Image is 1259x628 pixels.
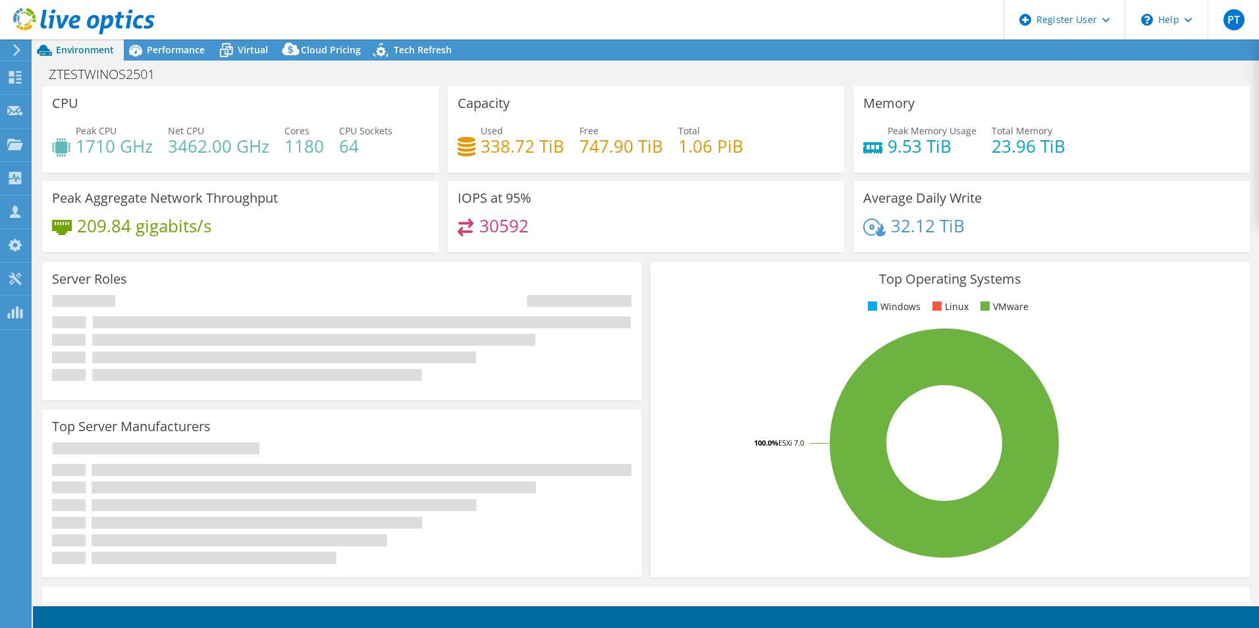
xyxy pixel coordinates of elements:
h3: Peak Aggregate Network Throughput [52,191,278,205]
span: Tech Refresh [394,43,452,56]
span: CPU Sockets [339,124,392,137]
tspan: 100.0% [754,438,778,448]
h4: 3462.00 GHz [168,139,269,153]
span: Cores [284,124,309,137]
span: Used [481,124,503,137]
h4: 64 [339,139,392,153]
h3: CPU [52,96,78,111]
svg: \n [1141,14,1153,26]
span: Total Memory [992,124,1052,137]
h4: 23.96 TiB [992,139,1065,153]
span: Environment [56,43,114,56]
li: VMware [977,300,1029,314]
h4: 1710 GHz [76,139,153,153]
h3: Top Operating Systems [660,272,1240,286]
h4: 1.06 PiB [678,139,743,153]
span: Peak Memory Usage [888,124,977,137]
h4: 9.53 TiB [888,139,977,153]
h4: 30592 [479,219,529,233]
h3: IOPS at 95% [458,191,531,205]
h4: 1180 [284,139,324,153]
span: Free [579,124,599,137]
h3: Server Roles [52,272,127,286]
span: Cloud Pricing [301,43,361,56]
h3: Capacity [458,96,510,111]
h3: Memory [863,96,915,111]
h4: 747.90 TiB [579,139,663,153]
h3: Top Server Manufacturers [52,419,211,434]
tspan: ESXi 7.0 [778,438,804,448]
h3: Average Daily Write [863,191,982,205]
h4: 32.12 TiB [891,219,965,233]
li: Windows [865,300,921,314]
h1: ZTESTWINOS2501 [43,67,175,82]
span: Virtual [238,43,268,56]
li: Linux [929,300,969,314]
span: Performance [147,43,205,56]
span: Net CPU [168,124,204,137]
span: Peak CPU [76,124,117,137]
span: Total [678,124,700,137]
h4: 338.72 TiB [481,139,564,153]
span: PT [1223,9,1245,30]
h4: 209.84 gigabits/s [77,219,211,233]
